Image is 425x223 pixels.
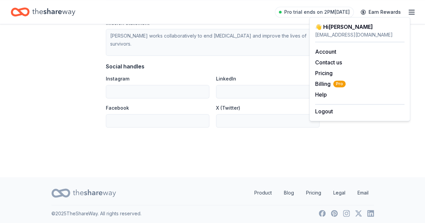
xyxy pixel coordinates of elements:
button: Contact us [315,58,342,66]
span: Pro [333,80,346,87]
label: Facebook [106,105,129,111]
label: X (Twitter) [216,105,240,111]
div: 👋 Hi [PERSON_NAME] [315,23,405,31]
div: Social handles [106,62,144,70]
a: Blog [279,186,299,200]
textarea: [PERSON_NAME] works collaboratively to end [MEDICAL_DATA] and improve the lives of survivors. [106,29,320,56]
a: Account [315,48,336,55]
a: Earn Rewards [356,6,405,18]
a: Pricing [315,70,333,76]
p: © 2025 TheShareWay. All rights reserved. [51,209,141,217]
a: Legal [328,186,351,200]
label: LinkedIn [216,75,236,82]
a: Product [249,186,277,200]
button: BillingPro [315,80,346,88]
nav: quick links [249,186,374,200]
a: Home [11,4,75,20]
a: Pro trial ends on 2PM[DATE] [275,7,354,17]
span: Billing [315,80,346,88]
label: Instagram [106,75,129,82]
a: Pricing [301,186,327,200]
a: Email [352,186,374,200]
div: [EMAIL_ADDRESS][DOMAIN_NAME] [315,31,405,39]
span: Pro trial ends on 2PM[DATE] [284,8,350,16]
button: Logout [315,107,333,115]
button: Help [315,91,327,99]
